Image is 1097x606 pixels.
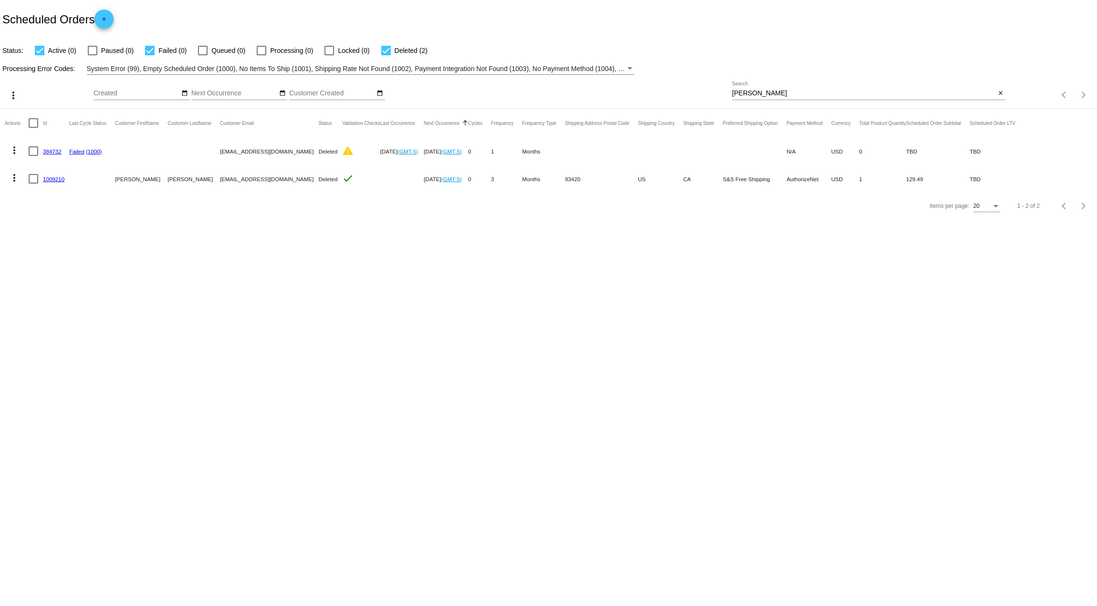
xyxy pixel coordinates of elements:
mat-cell: 1 [491,137,522,165]
button: Change sorting for Frequency [491,120,513,126]
mat-cell: [PERSON_NAME] [115,165,167,193]
a: 384732 [43,148,62,154]
button: Change sorting for Subtotal [906,120,961,126]
button: Change sorting for CurrencyIso [831,120,851,126]
span: Active (0) [48,45,76,56]
mat-cell: [PERSON_NAME] [167,165,220,193]
a: (1000) [86,148,102,154]
button: Change sorting for LastOccurrenceUtc [380,120,415,126]
mat-icon: date_range [279,90,286,97]
button: Clear [996,89,1006,99]
mat-icon: more_vert [9,172,20,184]
mat-cell: Months [522,137,565,165]
span: Status: [2,47,23,54]
button: Change sorting for CustomerEmail [220,120,254,126]
a: (GMT-5) [441,148,462,154]
button: Previous page [1055,85,1074,104]
a: (GMT-5) [441,176,462,182]
mat-select: Items per page: [973,203,1000,210]
span: Paused (0) [101,45,134,56]
mat-icon: add [98,16,110,27]
input: Created [94,90,179,97]
button: Previous page [1055,196,1074,216]
mat-cell: 3 [491,165,522,193]
mat-cell: Months [522,165,565,193]
mat-icon: date_range [181,90,188,97]
h2: Scheduled Orders [2,10,114,29]
mat-cell: TBD [970,137,1024,165]
mat-cell: N/A [786,137,831,165]
input: Customer Created [289,90,375,97]
mat-cell: 93420 [565,165,638,193]
mat-header-cell: Validation Checks [342,109,380,137]
button: Change sorting for NextOccurrenceUtc [424,120,460,126]
a: (GMT-5) [397,148,418,154]
mat-cell: AuthorizeNet [786,165,831,193]
span: Locked (0) [338,45,369,56]
button: Change sorting for PaymentMethod.Type [786,120,823,126]
button: Change sorting for ShippingState [683,120,714,126]
mat-cell: USD [831,137,859,165]
button: Change sorting for ShippingCountry [638,120,675,126]
button: Change sorting for LastProcessingCycleId [69,120,106,126]
mat-icon: more_vert [8,90,19,101]
span: Deleted (2) [395,45,428,56]
mat-cell: TBD [906,137,970,165]
input: Next Occurrence [191,90,277,97]
mat-cell: 0 [859,137,906,165]
button: Change sorting for CustomerLastName [167,120,211,126]
button: Change sorting for CustomerFirstName [115,120,159,126]
button: Change sorting for Status [318,120,332,126]
button: Next page [1074,85,1093,104]
mat-cell: [DATE] [424,165,468,193]
button: Change sorting for FrequencyType [522,120,556,126]
span: Deleted [318,148,337,154]
button: Next page [1074,196,1093,216]
mat-cell: S&S Free Shipping [723,165,787,193]
a: Failed [69,148,84,154]
button: Change sorting for ShippingPostcode [565,120,629,126]
span: Processing Error Codes: [2,65,75,72]
span: Deleted [318,176,337,182]
button: Change sorting for Id [43,120,47,126]
button: Change sorting for Cycles [468,120,482,126]
mat-cell: [EMAIL_ADDRESS][DOMAIN_NAME] [220,137,319,165]
span: 20 [973,203,980,209]
mat-cell: 0 [468,137,491,165]
mat-cell: US [638,165,683,193]
mat-select: Filter by Processing Error Codes [87,63,634,75]
mat-header-cell: Total Product Quantity [859,109,906,137]
mat-icon: check [342,173,354,184]
mat-icon: warning [342,145,354,156]
button: Change sorting for PreferredShippingOption [723,120,778,126]
mat-icon: close [997,90,1004,97]
button: Change sorting for LifetimeValue [970,120,1015,126]
mat-icon: date_range [376,90,383,97]
mat-cell: [DATE] [380,137,424,165]
span: Queued (0) [211,45,245,56]
div: Items per page: [930,203,969,209]
mat-cell: TBD [970,165,1024,193]
mat-cell: 0 [468,165,491,193]
mat-cell: [EMAIL_ADDRESS][DOMAIN_NAME] [220,165,319,193]
a: 1009210 [43,176,64,182]
div: 1 - 2 of 2 [1017,203,1040,209]
input: Search [732,90,996,97]
mat-cell: CA [683,165,723,193]
span: Processing (0) [270,45,313,56]
mat-cell: 1 [859,165,906,193]
mat-icon: more_vert [9,144,20,156]
span: Failed (0) [158,45,187,56]
mat-cell: 129.49 [906,165,970,193]
mat-cell: [DATE] [424,137,468,165]
mat-cell: USD [831,165,859,193]
mat-header-cell: Actions [5,109,29,137]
